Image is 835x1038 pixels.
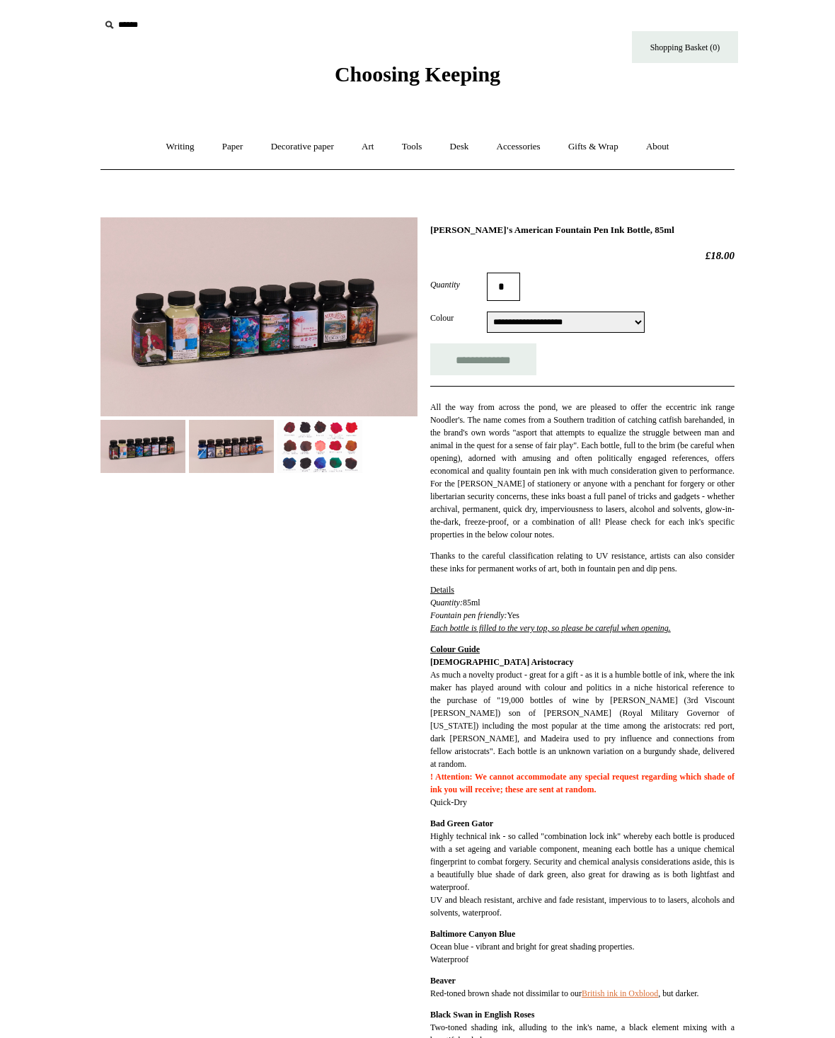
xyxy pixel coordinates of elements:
img: Noodler's American Fountain Pen Ink Bottle, 85ml [189,420,274,473]
a: Art [349,128,386,166]
h1: [PERSON_NAME]'s American Fountain Pen Ink Bottle, 85ml [430,224,735,236]
a: Shopping Basket (0) [632,31,738,63]
a: Choosing Keeping [335,74,500,84]
img: Noodler's American Fountain Pen Ink Bottle, 85ml [277,420,362,473]
a: Writing [154,128,207,166]
p: All the way from across the pond, we are pleased to offer the eccentric ink range Noodler's. The ... [430,401,735,541]
label: Quantity [430,278,487,291]
p: Red-toned brown shade not dissimilar to our , but darker. [430,974,735,1000]
span: Details [430,585,454,595]
a: Paper [209,128,256,166]
strong: [DEMOGRAPHIC_DATA] Aristocracy [430,657,574,667]
em: Each bottle is filled to the very top, so please be careful when opening. [430,623,671,633]
p: Highly technical ink - so called "combination lock ink" whereby each bottle is produced with a se... [430,817,735,919]
a: About [633,128,682,166]
img: Noodler's American Fountain Pen Ink Bottle, 85ml [100,420,185,473]
span: ! Attention: We cannot accommodate any special request regarding which shade of ink you will rece... [430,772,735,794]
a: Tools [389,128,435,166]
em: Fountain pen friendly: [430,610,507,620]
h2: £18.00 [430,249,735,262]
p: Ocean blue - vibrant and bright for great shading properties. Waterproof [430,928,735,966]
strong: Bad Green Gator [430,819,493,828]
strong: Black Swan in English Roses [430,1010,534,1020]
a: Desk [437,128,482,166]
p: Thanks to the careful classification relating to UV resistance, artists can also consider these i... [430,549,735,575]
p: 85ml Yes [430,583,735,634]
strong: Baltimore Canyon Blue [430,929,515,939]
p: As much a novelty product - great for a gift - as it is a humble bottle of ink, where the ink mak... [430,643,735,809]
a: Gifts & Wrap [555,128,631,166]
a: Decorative paper [258,128,347,166]
span: Choosing Keeping [335,62,500,86]
a: British ink in Oxblood [582,988,658,998]
a: Accessories [484,128,553,166]
strong: Beaver [430,976,456,986]
span: sport that attempts to equalize the struggle between man and animal in the quest for a sense of f... [430,428,735,514]
img: Noodler's American Fountain Pen Ink Bottle, 85ml [100,217,417,416]
strong: Colour Guide [430,644,480,654]
em: Quantity: [430,598,463,608]
label: Colour [430,312,487,324]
